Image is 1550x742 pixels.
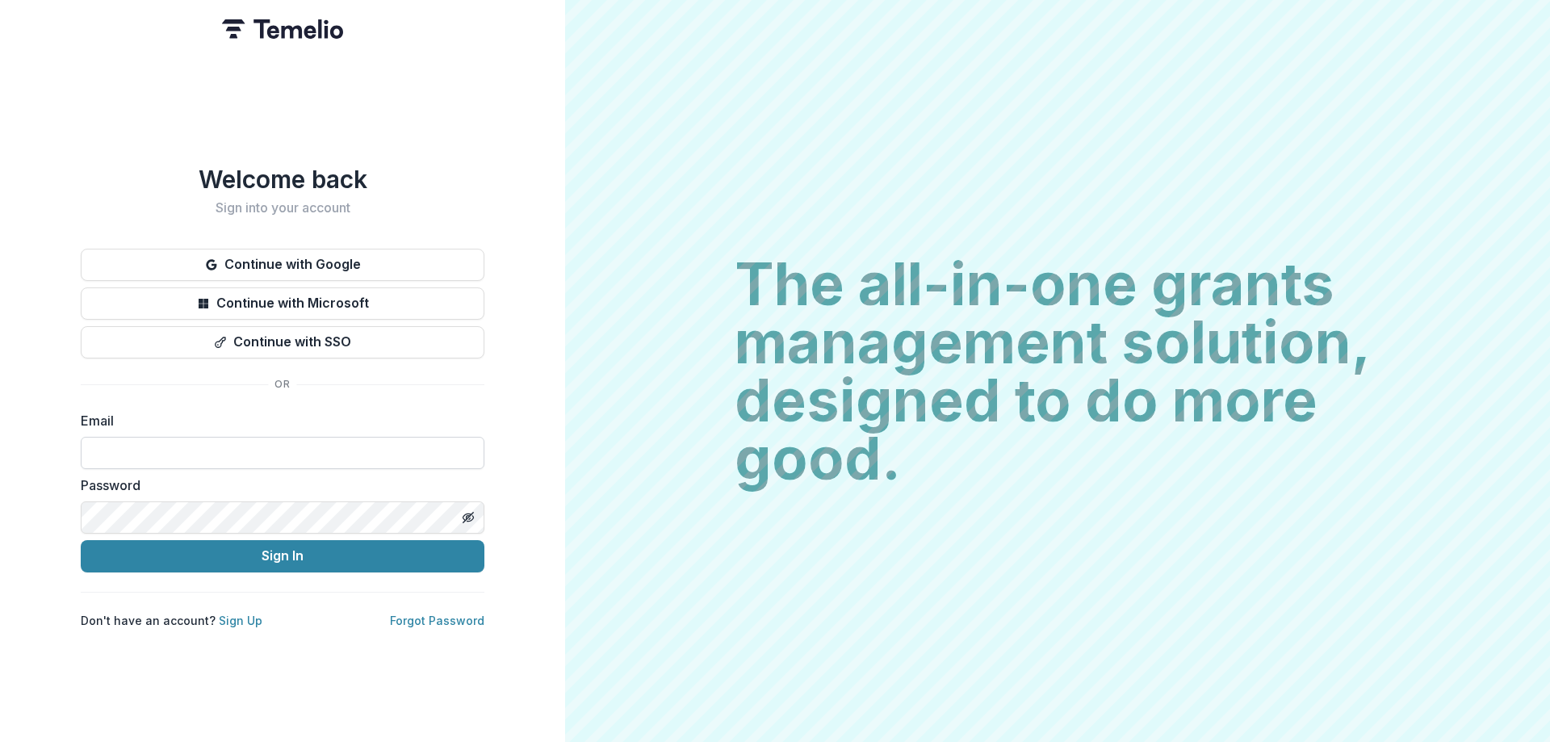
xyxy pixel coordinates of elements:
button: Continue with Microsoft [81,287,484,320]
a: Forgot Password [390,614,484,627]
a: Sign Up [219,614,262,627]
p: Don't have an account? [81,612,262,629]
button: Continue with SSO [81,326,484,358]
button: Continue with Google [81,249,484,281]
label: Email [81,411,475,430]
img: Temelio [222,19,343,39]
button: Toggle password visibility [455,505,481,530]
label: Password [81,476,475,495]
h2: Sign into your account [81,200,484,216]
button: Sign In [81,540,484,572]
h1: Welcome back [81,165,484,194]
